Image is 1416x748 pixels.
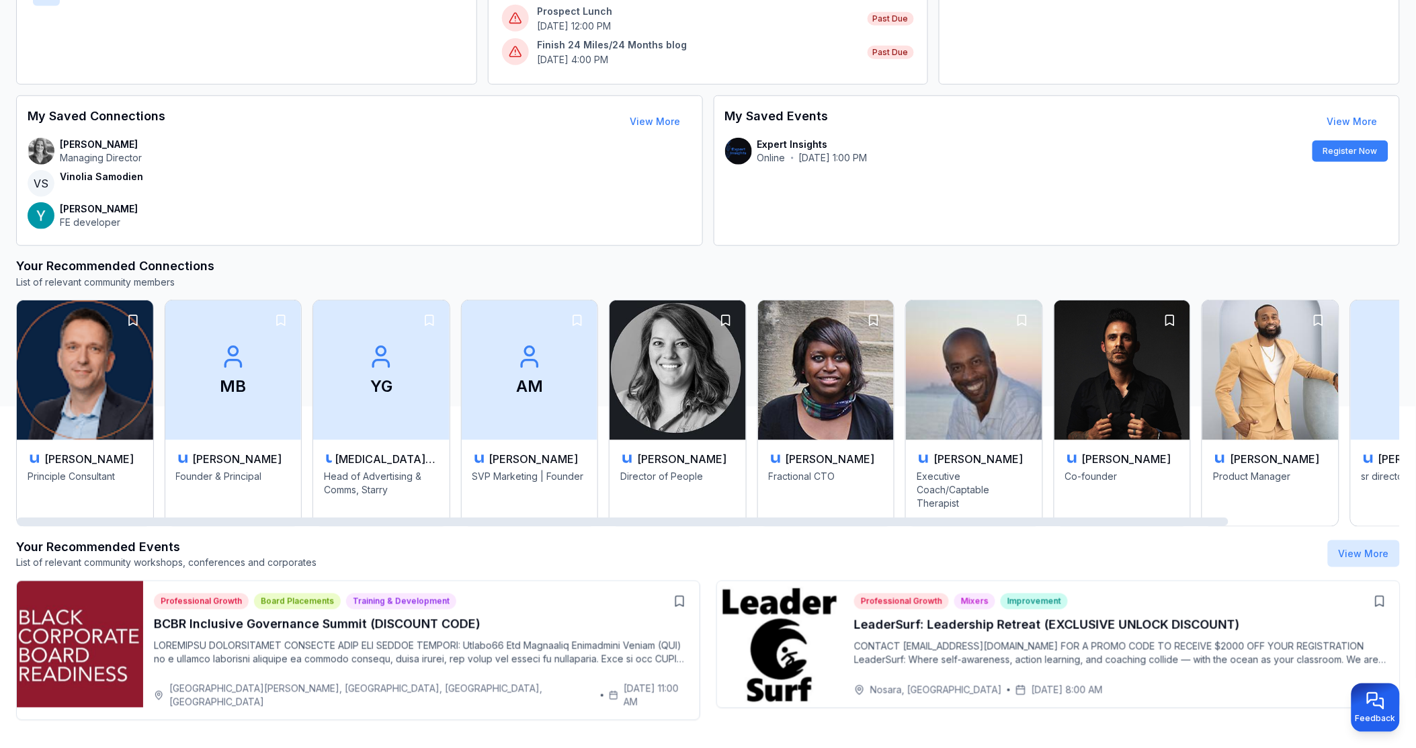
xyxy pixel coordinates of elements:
p: Online [757,151,786,165]
p: SVP Marketing | Founder [472,470,587,513]
img: contact-avatar [725,138,752,165]
h3: [PERSON_NAME] [193,451,282,467]
button: View More [1328,540,1400,567]
div: Mixers [954,593,995,610]
h3: [PERSON_NAME] [1082,451,1171,467]
img: Daniel Strauch [1054,300,1191,440]
div: [DATE] 11:00 AM [609,682,689,709]
a: View More [1327,116,1378,127]
button: View More [1317,108,1388,135]
img: LeaderSurf: Leadership Retreat (EXCLUSIVE UNLOCK DISCOUNT) [717,581,843,708]
p: CONTACT [EMAIL_ADDRESS][DOMAIN_NAME] FOR A PROMO CODE TO RECEIVE $2000 OFF YOUR REGISTRATION Lead... [854,640,1389,667]
p: MB [220,376,246,397]
img: contact-avatar [28,202,54,229]
p: [DATE] 12:00 PM [537,19,859,33]
p: [DATE] 1:00 PM [799,151,868,165]
h3: My Saved Events [725,107,829,136]
img: contact-avatar [28,138,54,165]
p: Expert Insights [757,138,1308,151]
span: VS [28,170,54,197]
img: Rashad Davis [1202,300,1339,440]
p: List of relevant community workshops, conferences and corporates [16,556,317,570]
div: Nosara, [GEOGRAPHIC_DATA] [854,683,1002,697]
button: Provide feedback [1351,683,1400,732]
h3: BCBR Inclusive Governance Summit (DISCOUNT CODE) [154,615,689,634]
p: YG [370,376,392,397]
h3: [PERSON_NAME] [44,451,134,467]
h3: [PERSON_NAME] [786,451,875,467]
h3: LeaderSurf: Leadership Retreat (EXCLUSIVE UNLOCK DISCOUNT) [854,616,1389,634]
p: Finish 24 Miles/24 Months blog [537,38,859,52]
button: Register Now [1313,140,1388,162]
div: Board Placements [254,593,341,610]
p: Managing Director [60,151,142,165]
p: Director of People [620,470,735,513]
div: Training & Development [346,593,456,610]
img: BCBR Inclusive Governance Summit (DISCOUNT CODE) [17,581,143,708]
h3: [PERSON_NAME] [933,451,1023,467]
img: Michael Illert [17,300,153,440]
img: Nikki Ambalo [758,300,894,440]
p: Vinolia Samodien [60,170,143,183]
p: AM [516,376,543,397]
h3: Your Recommended Events [16,538,317,556]
p: Prospect Lunch [537,5,859,18]
p: [PERSON_NAME] [60,138,142,151]
button: View More [620,108,692,135]
h3: [PERSON_NAME] [1230,451,1319,467]
a: View More [1339,548,1389,559]
h3: My Saved Connections [28,107,165,136]
p: Executive Coach/Captable Therapist [917,470,1032,513]
div: Professional Growth [854,593,949,610]
p: FE developer [60,216,138,229]
p: LOREMIPSU DOLORSITAMET CONSECTE ADIP ELI SEDDOE TEMPORI: Utlabo66 Etd Magnaaliq Enimadmini Veniam... [154,639,689,666]
h3: [PERSON_NAME] [489,451,579,467]
h3: [PERSON_NAME] [637,451,726,467]
div: Improvement [1001,593,1068,610]
div: Professional Growth [154,593,249,610]
p: Principle Consultant [28,470,142,513]
img: Amy Kaminski [610,300,746,440]
h3: [MEDICAL_DATA][PERSON_NAME] [335,451,438,467]
div: [DATE] 8:00 AM [1015,683,1103,697]
p: Fractional CTO [769,470,884,513]
span: Past Due [868,46,914,59]
span: Past Due [868,12,914,26]
p: Product Manager [1213,470,1328,513]
div: [GEOGRAPHIC_DATA][PERSON_NAME], [GEOGRAPHIC_DATA], [GEOGRAPHIC_DATA], [GEOGRAPHIC_DATA] [154,682,595,709]
img: Gary Hill [906,300,1042,440]
p: Founder & Principal [176,470,291,513]
h3: Your Recommended Connections [16,257,1400,276]
p: [DATE] 4:00 PM [537,53,859,67]
p: Head of Advertising & Comms, Starry [324,470,439,513]
span: Feedback [1356,713,1396,724]
p: Co-founder [1065,470,1180,513]
p: List of relevant community members [16,276,1400,289]
p: [PERSON_NAME] [60,202,138,216]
